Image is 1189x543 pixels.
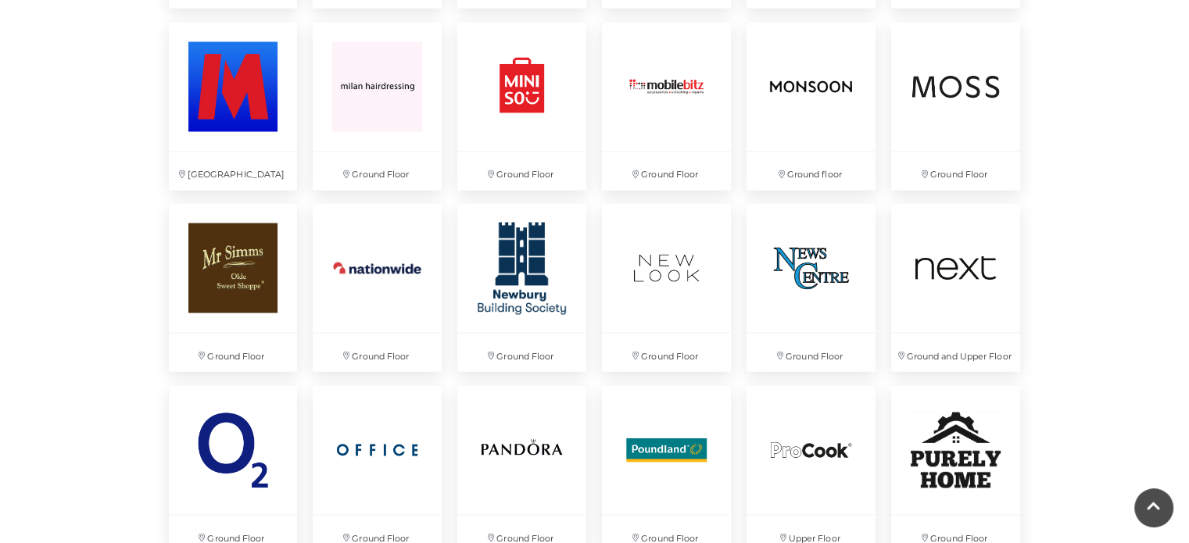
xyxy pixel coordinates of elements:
[457,333,586,371] p: Ground Floor
[739,14,883,198] a: Ground floor
[891,152,1020,190] p: Ground Floor
[305,14,449,198] a: Ground Floor
[457,152,586,190] p: Ground Floor
[891,385,1020,514] img: Purley Home at Festival Place
[161,14,306,198] a: [GEOGRAPHIC_DATA]
[602,333,731,371] p: Ground Floor
[169,152,298,190] p: [GEOGRAPHIC_DATA]
[883,195,1028,379] a: Ground and Upper Floor
[313,333,442,371] p: Ground Floor
[602,152,731,190] p: Ground Floor
[594,195,739,379] a: Ground Floor
[883,14,1028,198] a: Ground Floor
[449,14,594,198] a: Ground Floor
[313,152,442,190] p: Ground Floor
[891,333,1020,371] p: Ground and Upper Floor
[169,333,298,371] p: Ground Floor
[449,195,594,379] a: Ground Floor
[161,195,306,379] a: Ground Floor
[594,14,739,198] a: Ground Floor
[747,333,876,371] p: Ground Floor
[747,152,876,190] p: Ground floor
[739,195,883,379] a: Ground Floor
[305,195,449,379] a: Ground Floor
